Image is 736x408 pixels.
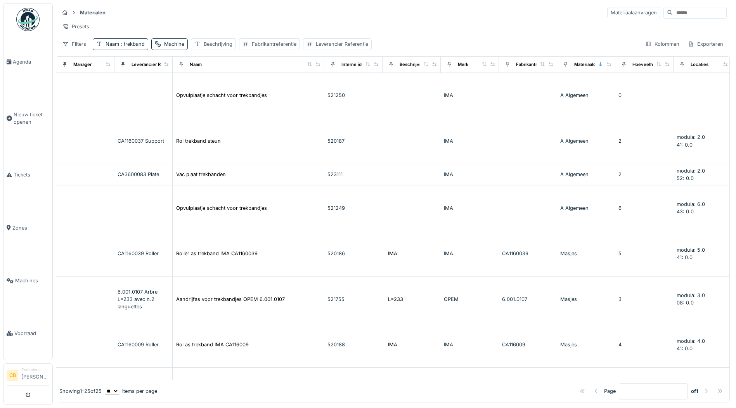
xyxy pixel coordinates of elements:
span: Agenda [13,58,49,66]
div: 2 [618,171,670,178]
span: modula: 2.0 [677,168,705,174]
div: Technicus [21,367,49,373]
div: Roller as trekband IMA CA1160039 [176,250,258,257]
span: modula: 5.0 [677,247,705,253]
div: items per page [105,387,157,395]
div: Interne identificator [341,61,383,68]
div: Rol as trekband IMA CA116009 [176,341,249,348]
div: Locaties [691,61,708,68]
div: 521755 [327,296,379,303]
a: Agenda [3,35,52,88]
div: Fabrikantreferentie [516,61,556,68]
div: 3 [618,296,670,303]
div: Vac plaat trekbanden [176,171,226,178]
div: CA1160039 [502,250,554,257]
div: Aandrijfas voor trekbandjes OPEM 6.001.0107 [176,296,285,303]
span: 41: 0.0 [677,142,693,148]
div: Masjes [560,341,612,348]
div: A Algemeen [560,204,612,212]
div: Kolommen [642,38,683,50]
li: CB [7,370,18,381]
strong: Materialen [77,9,109,16]
div: Exporteren [684,38,727,50]
div: Beschrijving [400,61,426,68]
div: 4 [618,341,670,348]
a: Voorraad [3,307,52,360]
span: modula: 4.0 [677,338,705,344]
span: 52: 0.0 [677,175,694,181]
span: CA3600083 Plate [118,171,159,177]
div: Materiaalaanvragen [607,7,660,18]
span: Nieuw ticket openen [14,111,49,126]
div: Machine [164,40,184,48]
div: CA116009 [502,341,554,348]
div: Naam [106,40,145,48]
a: Tickets [3,149,52,201]
span: modula: 2.0 [677,134,705,140]
div: IMA [444,171,496,178]
div: IMA [444,204,496,212]
div: Naam [190,61,202,68]
div: Filters [59,38,90,50]
div: Hoeveelheid [632,61,660,68]
div: 520188 [327,341,379,348]
div: IMA [388,250,397,257]
div: Beschrijving [204,40,232,48]
div: Materiaalcategorie [574,61,613,68]
div: OPEM [444,296,496,303]
span: Voorraad [14,330,49,337]
div: Leverancier Referentie [132,61,180,68]
span: Machines [15,277,49,284]
div: Page [604,387,616,395]
div: IMA [444,341,496,348]
div: Masjes [560,250,612,257]
span: 08: 0.0 [677,300,694,306]
div: Manager [73,61,92,68]
span: CA1160037 Support [118,138,164,144]
div: L=233 [388,296,403,303]
span: Zones [12,224,49,232]
strong: of 1 [691,387,698,395]
div: IMA [444,250,496,257]
a: CB Technicus[PERSON_NAME] [7,367,49,386]
div: Showing 1 - 25 of 25 [59,387,102,395]
div: 521249 [327,204,379,212]
div: 521250 [327,92,379,99]
img: Badge_color-CXgf-gQk.svg [16,8,40,31]
div: 6.001.0107 [502,296,554,303]
div: Opvulplaatje schacht voor trekbandjes [176,204,267,212]
span: 41: 0.0 [677,346,693,351]
span: modula: 6.0 [677,201,705,207]
div: IMA [388,341,397,348]
div: 6 [618,204,670,212]
span: : trekband [119,41,145,47]
div: Rol trekband steun [176,137,221,145]
div: 523111 [327,171,379,178]
div: Fabrikantreferentie [252,40,296,48]
div: Merk [458,61,468,68]
li: [PERSON_NAME] [21,367,49,384]
span: 6.001.0107 Arbre L=233 avec n.2 languettes [118,289,158,309]
span: 43: 0.0 [677,209,694,214]
div: IMA [444,92,496,99]
span: Tickets [14,171,49,178]
div: 520186 [327,250,379,257]
div: Leverancier Referentie [316,40,368,48]
span: 41: 0.0 [677,254,693,260]
div: A Algemeen [560,171,612,178]
span: CA1160009 Roller [118,342,159,347]
a: Zones [3,201,52,254]
div: Masjes [560,296,612,303]
div: A Algemeen [560,137,612,145]
div: 2 [618,137,670,145]
span: CA1160039 Roller [118,251,159,256]
div: 5 [618,250,670,257]
div: IMA [444,137,496,145]
span: modula: 3.0 [677,292,705,298]
div: 0 [618,92,670,99]
div: Opvulplaatje schacht voor trekbandjes [176,92,267,99]
a: Nieuw ticket openen [3,88,52,149]
div: 520187 [327,137,379,145]
div: Presets [59,21,93,32]
a: Machines [3,254,52,307]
